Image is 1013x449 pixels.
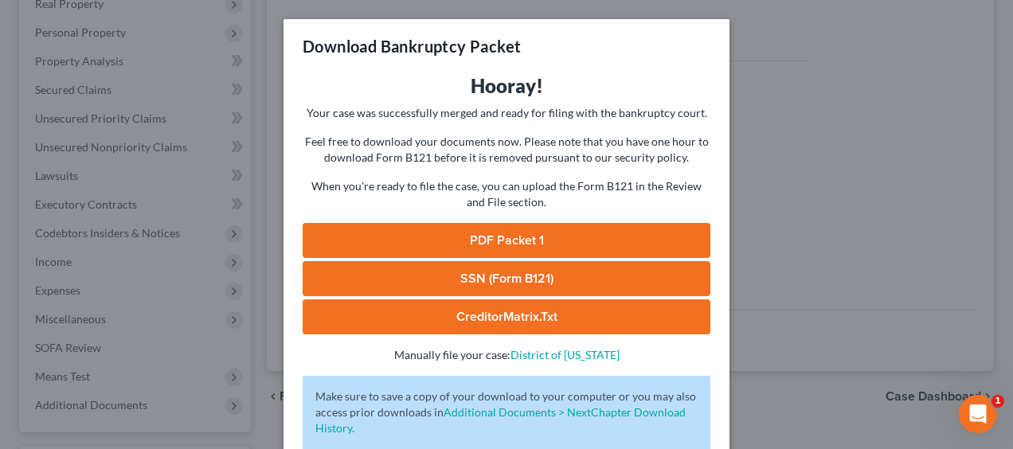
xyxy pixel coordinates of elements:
[315,405,686,435] a: Additional Documents > NextChapter Download History.
[959,395,997,433] iframe: Intercom live chat
[303,347,710,363] p: Manually file your case:
[510,348,620,361] a: District of [US_STATE]
[303,223,710,258] a: PDF Packet 1
[303,261,710,296] a: SSN (Form B121)
[303,105,710,121] p: Your case was successfully merged and ready for filing with the bankruptcy court.
[303,35,521,57] h3: Download Bankruptcy Packet
[303,299,710,334] a: CreditorMatrix.txt
[303,73,710,99] h3: Hooray!
[315,388,698,436] p: Make sure to save a copy of your download to your computer or you may also access prior downloads in
[303,134,710,166] p: Feel free to download your documents now. Please note that you have one hour to download Form B12...
[303,178,710,210] p: When you're ready to file the case, you can upload the Form B121 in the Review and File section.
[991,395,1004,408] span: 1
